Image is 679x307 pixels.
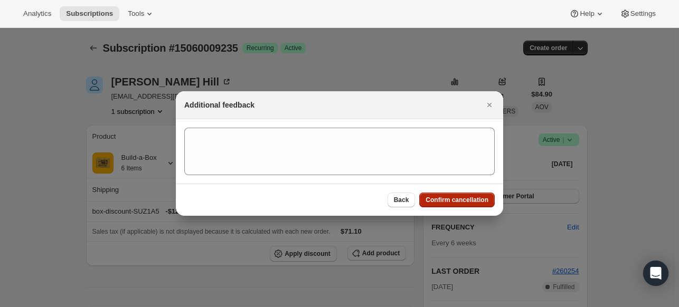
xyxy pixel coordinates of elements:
[60,6,119,21] button: Subscriptions
[426,196,488,204] span: Confirm cancellation
[23,9,51,18] span: Analytics
[394,196,409,204] span: Back
[614,6,662,21] button: Settings
[630,9,656,18] span: Settings
[580,9,594,18] span: Help
[482,98,497,112] button: Close
[643,261,668,286] div: Open Intercom Messenger
[17,6,58,21] button: Analytics
[128,9,144,18] span: Tools
[184,100,254,110] h2: Additional feedback
[66,9,113,18] span: Subscriptions
[419,193,495,207] button: Confirm cancellation
[121,6,161,21] button: Tools
[388,193,416,207] button: Back
[563,6,611,21] button: Help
